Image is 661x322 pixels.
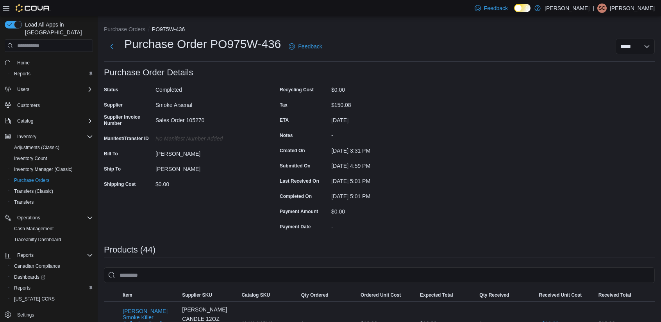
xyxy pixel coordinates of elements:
button: Catalog [14,116,36,126]
label: Notes [280,132,293,139]
span: Feedback [298,43,322,50]
label: Payment Amount [280,208,318,215]
span: Canadian Compliance [14,263,60,269]
h3: Purchase Order Details [104,68,193,77]
button: Supplier SKU [179,289,238,301]
span: Reports [11,69,93,78]
span: Transfers [14,199,34,205]
span: Catalog [17,118,33,124]
button: Operations [14,213,43,222]
div: Sales Order 105270 [155,114,260,123]
input: Dark Mode [514,4,531,12]
p: [PERSON_NAME] [610,4,655,13]
span: Catalog SKU [241,292,270,298]
span: Dark Mode [514,12,515,12]
div: - [331,129,436,139]
span: [US_STATE] CCRS [14,296,55,302]
button: [US_STATE] CCRS [8,294,96,304]
button: Inventory Manager (Classic) [8,164,96,175]
div: [DATE] 3:31 PM [331,144,436,154]
span: Inventory Manager (Classic) [11,165,93,174]
span: Ordered Unit Cost [361,292,401,298]
button: Inventory [2,131,96,142]
button: Home [2,57,96,68]
label: Submitted On [280,163,311,169]
button: Users [2,84,96,95]
a: Feedback [286,39,325,54]
a: Cash Management [11,224,57,233]
a: Feedback [472,0,511,16]
a: Transfers (Classic) [11,187,56,196]
div: No Manifest Number added [155,132,260,142]
h1: Purchase Order PO975W-436 [124,36,281,52]
img: Cova [16,4,50,12]
label: Supplier Invoice Number [104,114,152,126]
div: $0.00 [331,84,436,93]
button: Traceabilty Dashboard [8,234,96,245]
button: Expected Total [417,289,476,301]
a: Reports [11,283,34,293]
button: Transfers (Classic) [8,186,96,197]
span: Home [17,60,30,66]
span: Purchase Orders [11,176,93,185]
span: Feedback [484,4,508,12]
a: Home [14,58,33,68]
label: Bill To [104,151,118,157]
label: Payment Date [280,224,311,230]
span: Reports [14,71,30,77]
span: Reports [17,252,34,258]
span: Reports [14,285,30,291]
a: Traceabilty Dashboard [11,235,64,244]
button: Inventory Count [8,153,96,164]
span: Inventory [17,133,36,140]
a: Purchase Orders [11,176,53,185]
span: Washington CCRS [11,294,93,304]
span: Users [14,85,93,94]
label: Last Received On [280,178,319,184]
button: Settings [2,309,96,320]
div: Completed [155,84,260,93]
button: Users [14,85,32,94]
span: Reports [11,283,93,293]
div: [PERSON_NAME] [155,163,260,172]
span: Qty Ordered [301,292,329,298]
span: Inventory Count [11,154,93,163]
button: Qty Ordered [298,289,357,301]
span: Received Unit Cost [539,292,582,298]
button: Catalog [2,116,96,126]
label: Status [104,87,118,93]
h3: Products (44) [104,245,155,254]
a: Adjustments (Classic) [11,143,63,152]
a: [US_STATE] CCRS [11,294,58,304]
span: Customers [14,100,93,110]
div: Smoke Arsenal [155,99,260,108]
button: PO975W-436 [152,26,185,32]
span: Item [123,292,132,298]
span: Transfers (Classic) [11,187,93,196]
button: Ordered Unit Cost [357,289,417,301]
span: Inventory [14,132,93,141]
p: | [593,4,594,13]
span: Traceabilty Dashboard [14,237,61,243]
button: Reports [2,250,96,261]
button: Cash Management [8,223,96,234]
span: Operations [14,213,93,222]
span: Transfers [11,197,93,207]
span: Load All Apps in [GEOGRAPHIC_DATA] [22,21,93,36]
label: Recycling Cost [280,87,314,93]
span: Dashboards [11,272,93,282]
button: Inventory [14,132,39,141]
label: Created On [280,148,305,154]
span: Operations [17,215,40,221]
label: Ship To [104,166,121,172]
div: $0.00 [331,205,436,215]
span: Traceabilty Dashboard [11,235,93,244]
span: Users [17,86,29,93]
a: Customers [14,101,43,110]
button: Canadian Compliance [8,261,96,272]
span: Reports [14,251,93,260]
span: Customers [17,102,40,109]
span: Inventory Manager (Classic) [14,166,73,173]
label: Supplier [104,102,123,108]
span: Catalog [14,116,93,126]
